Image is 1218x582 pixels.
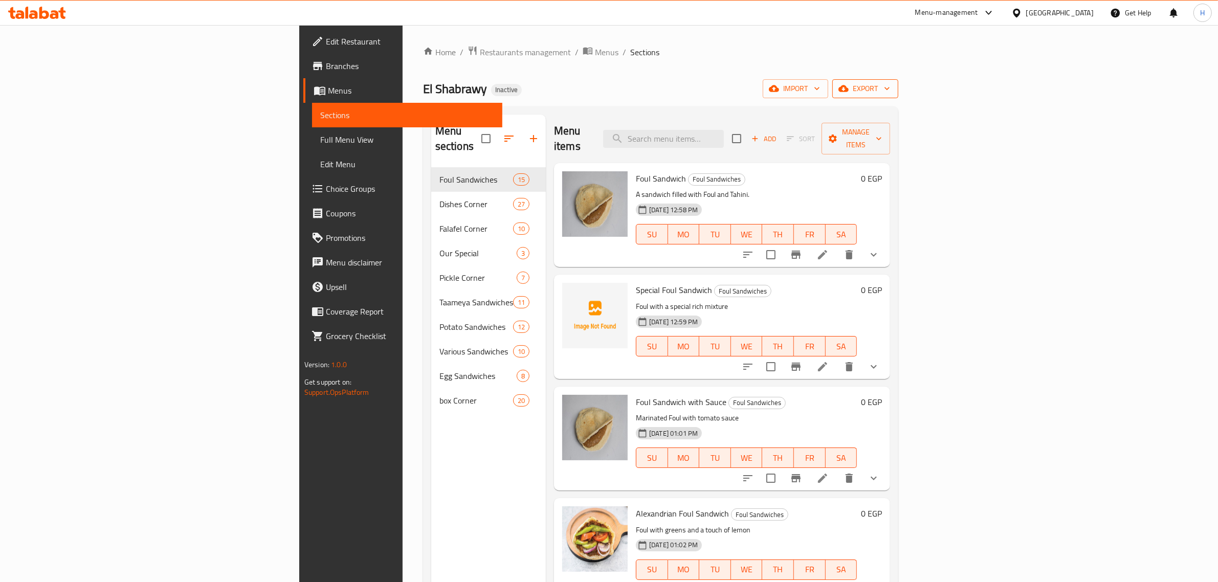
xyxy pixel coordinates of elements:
[562,395,628,460] img: Foul Sandwich with Sauce
[326,281,495,293] span: Upsell
[750,133,778,145] span: Add
[715,285,771,297] span: Foul Sandwiches
[1026,7,1094,18] div: [GEOGRAPHIC_DATA]
[320,109,495,121] span: Sections
[554,123,591,154] h2: Menu items
[575,46,579,58] li: /
[861,395,882,409] h6: 0 EGP
[513,173,529,186] div: items
[830,451,853,465] span: SA
[475,128,497,149] span: Select all sections
[868,249,880,261] svg: Show Choices
[798,339,822,354] span: FR
[636,394,726,410] span: Foul Sandwich with Sauce
[431,290,546,315] div: Taameya Sandwiches11
[513,345,529,357] div: items
[431,163,546,417] nav: Menu sections
[439,394,513,407] span: box Corner
[868,361,880,373] svg: Show Choices
[439,272,517,284] span: Pickle Corner
[672,562,696,577] span: MO
[491,85,522,94] span: Inactive
[304,358,329,371] span: Version:
[699,224,731,244] button: TU
[497,126,521,151] span: Sort sections
[672,227,696,242] span: MO
[689,173,745,185] span: Foul Sandwiches
[439,198,513,210] div: Dishes Corner
[729,397,785,409] span: Foul Sandwiches
[636,188,857,201] p: A sandwich filled with Foul and Tahini.
[736,466,760,490] button: sort-choices
[645,317,702,327] span: [DATE] 12:59 PM
[699,336,731,356] button: TU
[840,82,890,95] span: export
[326,305,495,318] span: Coverage Report
[303,176,503,201] a: Choice Groups
[439,370,517,382] div: Egg Sandwiches
[731,559,763,580] button: WE
[861,242,886,267] button: show more
[784,354,808,379] button: Branch-specific-item
[760,244,782,265] span: Select to update
[514,298,529,307] span: 11
[837,354,861,379] button: delete
[672,339,696,354] span: MO
[780,131,822,147] span: Select section first
[303,29,503,54] a: Edit Restaurant
[636,282,712,298] span: Special Foul Sandwich
[439,247,517,259] div: Our Special
[763,79,828,98] button: import
[816,249,829,261] a: Edit menu item
[688,173,745,186] div: Foul Sandwiches
[562,506,628,572] img: Alexandrian Foul Sandwich
[562,283,628,348] img: Special Foul Sandwich
[431,388,546,413] div: box Corner20
[517,249,529,258] span: 3
[439,296,513,308] span: Taameya Sandwiches
[513,198,529,210] div: items
[514,224,529,234] span: 10
[735,227,759,242] span: WE
[640,227,663,242] span: SU
[320,158,495,170] span: Edit Menu
[439,345,513,357] span: Various Sandwiches
[699,447,731,468] button: TU
[326,183,495,195] span: Choice Groups
[636,559,668,580] button: SU
[668,559,700,580] button: MO
[668,224,700,244] button: MO
[830,126,882,151] span: Manage items
[431,315,546,339] div: Potato Sandwiches12
[423,46,898,59] nav: breadcrumb
[326,35,495,48] span: Edit Restaurant
[798,451,822,465] span: FR
[645,540,702,550] span: [DATE] 01:02 PM
[826,559,857,580] button: SA
[766,451,790,465] span: TH
[861,283,882,297] h6: 0 EGP
[868,472,880,484] svg: Show Choices
[861,506,882,521] h6: 0 EGP
[747,131,780,147] span: Add item
[794,447,826,468] button: FR
[439,321,513,333] span: Potato Sandwiches
[645,205,702,215] span: [DATE] 12:58 PM
[861,171,882,186] h6: 0 EGP
[517,272,529,284] div: items
[668,447,700,468] button: MO
[736,354,760,379] button: sort-choices
[703,227,727,242] span: TU
[726,128,747,149] span: Select section
[431,241,546,265] div: Our Special3
[760,467,782,489] span: Select to update
[826,447,857,468] button: SA
[514,347,529,356] span: 10
[513,222,529,235] div: items
[562,171,628,237] img: Foul Sandwich
[328,84,495,97] span: Menus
